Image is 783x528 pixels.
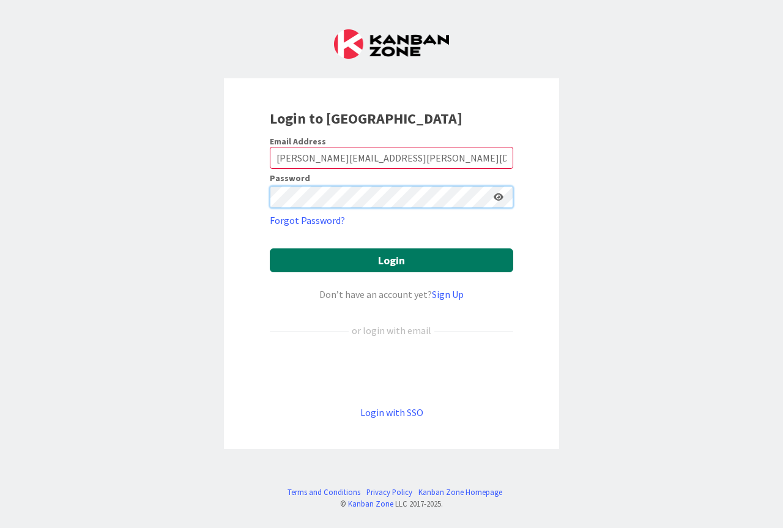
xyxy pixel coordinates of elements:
[264,358,519,385] iframe: Sign in with Google Button
[270,136,326,147] label: Email Address
[270,287,513,302] div: Don’t have an account yet?
[360,406,423,418] a: Login with SSO
[349,323,434,338] div: or login with email
[366,486,412,498] a: Privacy Policy
[281,498,502,510] div: © LLC 2017- 2025 .
[334,29,449,59] img: Kanban Zone
[270,174,310,182] label: Password
[270,248,513,272] button: Login
[270,109,462,128] b: Login to [GEOGRAPHIC_DATA]
[348,499,393,508] a: Kanban Zone
[270,213,345,228] a: Forgot Password?
[288,486,360,498] a: Terms and Conditions
[432,288,464,300] a: Sign Up
[418,486,502,498] a: Kanban Zone Homepage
